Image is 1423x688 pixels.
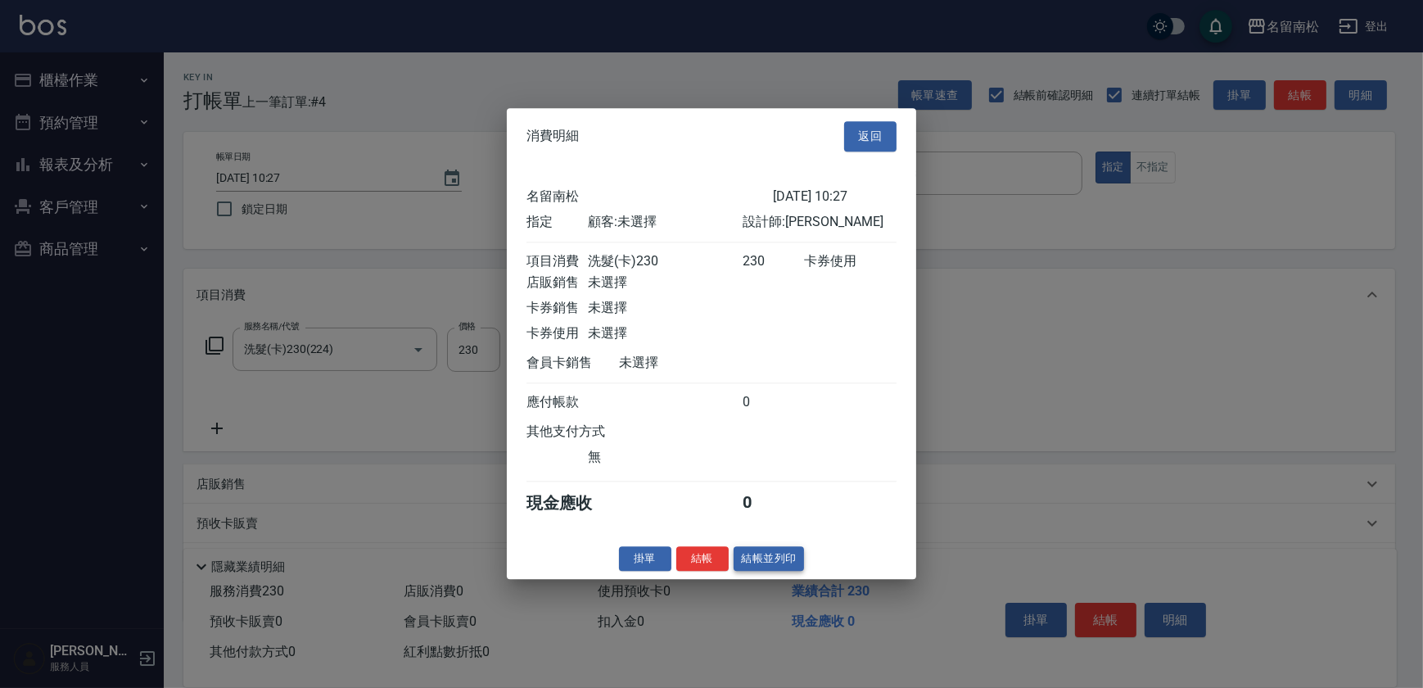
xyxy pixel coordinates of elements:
span: 消費明細 [526,129,579,145]
div: 無 [588,449,742,466]
button: 掛單 [619,546,671,572]
div: [DATE] 10:27 [773,188,897,206]
div: 項目消費 [526,253,588,270]
div: 名留南松 [526,188,773,206]
div: 230 [743,253,804,270]
div: 會員卡銷售 [526,355,619,372]
div: 未選擇 [588,325,742,342]
div: 卡券使用 [804,253,897,270]
div: 卡券銷售 [526,300,588,317]
div: 未選擇 [588,300,742,317]
div: 店販銷售 [526,274,588,292]
div: 設計師: [PERSON_NAME] [743,214,897,231]
button: 返回 [844,121,897,152]
div: 0 [743,492,804,514]
div: 卡券使用 [526,325,588,342]
div: 其他支付方式 [526,423,650,441]
div: 顧客: 未選擇 [588,214,742,231]
div: 指定 [526,214,588,231]
button: 結帳 [676,546,729,572]
div: 未選擇 [619,355,773,372]
button: 結帳並列印 [734,546,805,572]
div: 洗髮(卡)230 [588,253,742,270]
div: 現金應收 [526,492,619,514]
div: 0 [743,394,804,411]
div: 未選擇 [588,274,742,292]
div: 應付帳款 [526,394,588,411]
